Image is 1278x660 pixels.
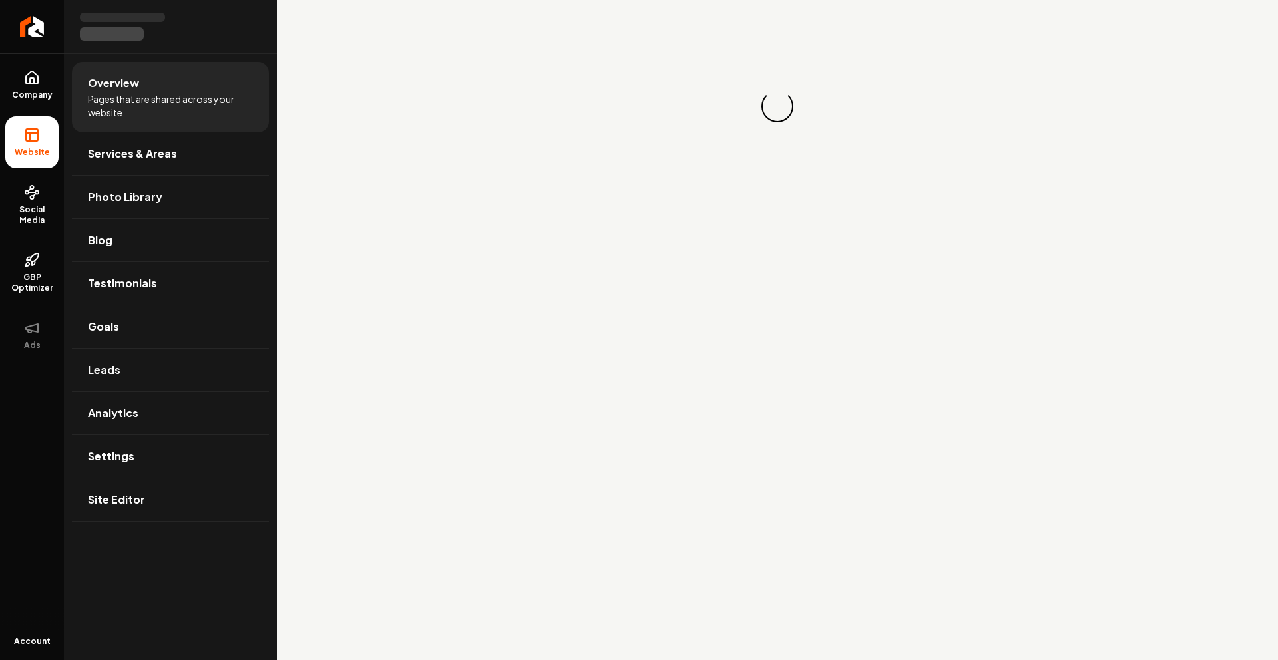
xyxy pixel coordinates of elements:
span: Leads [88,362,120,378]
span: Social Media [5,204,59,226]
span: Services & Areas [88,146,177,162]
a: Social Media [5,174,59,236]
span: Blog [88,232,112,248]
span: Pages that are shared across your website. [88,92,253,119]
a: Blog [72,219,269,261]
span: Site Editor [88,492,145,508]
span: Testimonials [88,275,157,291]
span: Account [14,636,51,647]
a: Leads [72,349,269,391]
button: Ads [5,309,59,361]
span: Ads [19,340,46,351]
span: Goals [88,319,119,335]
a: Site Editor [72,478,269,521]
a: Analytics [72,392,269,434]
span: Website [9,147,55,158]
div: Loading [755,84,799,128]
a: Services & Areas [72,132,269,175]
span: Overview [88,75,139,91]
img: Rebolt Logo [20,16,45,37]
a: GBP Optimizer [5,242,59,304]
span: Analytics [88,405,138,421]
a: Photo Library [72,176,269,218]
span: Settings [88,448,134,464]
span: GBP Optimizer [5,272,59,293]
a: Settings [72,435,269,478]
span: Photo Library [88,189,162,205]
a: Goals [72,305,269,348]
span: Company [7,90,58,100]
a: Testimonials [72,262,269,305]
a: Company [5,59,59,111]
